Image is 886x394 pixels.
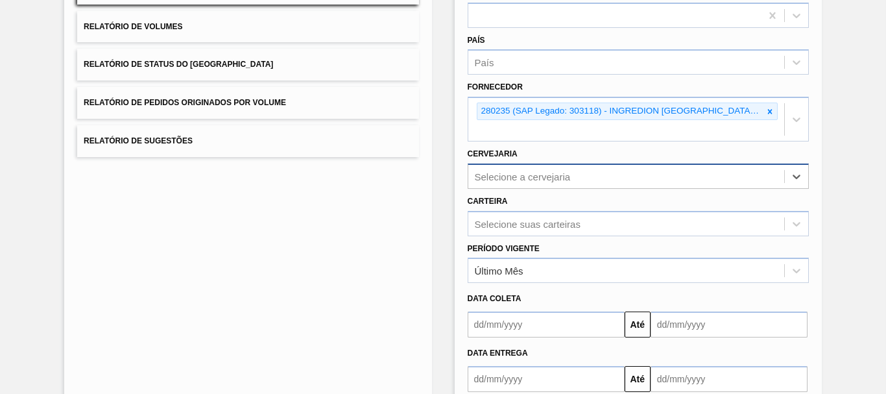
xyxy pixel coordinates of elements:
[651,366,808,392] input: dd/mm/yyyy
[468,312,625,338] input: dd/mm/yyyy
[475,57,494,68] div: País
[468,294,521,303] span: Data coleta
[475,171,571,182] div: Selecione a cervejaria
[468,349,528,358] span: Data entrega
[475,218,581,229] div: Selecione suas carteiras
[468,366,625,392] input: dd/mm/yyyy
[77,49,418,80] button: Relatório de Status do [GEOGRAPHIC_DATA]
[77,125,418,157] button: Relatório de Sugestões
[468,36,485,45] label: País
[625,366,651,392] button: Até
[468,82,523,92] label: Fornecedor
[77,11,418,43] button: Relatório de Volumes
[625,312,651,338] button: Até
[468,244,540,253] label: Período Vigente
[84,60,273,69] span: Relatório de Status do [GEOGRAPHIC_DATA]
[651,312,808,338] input: dd/mm/yyyy
[468,149,518,158] label: Cervejaria
[84,136,193,145] span: Relatório de Sugestões
[477,103,763,119] div: 280235 (SAP Legado: 303118) - INGREDION [GEOGRAPHIC_DATA] INGREDIENTES
[84,98,286,107] span: Relatório de Pedidos Originados por Volume
[475,265,523,277] div: Último Mês
[468,197,508,206] label: Carteira
[77,87,418,119] button: Relatório de Pedidos Originados por Volume
[84,22,182,31] span: Relatório de Volumes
